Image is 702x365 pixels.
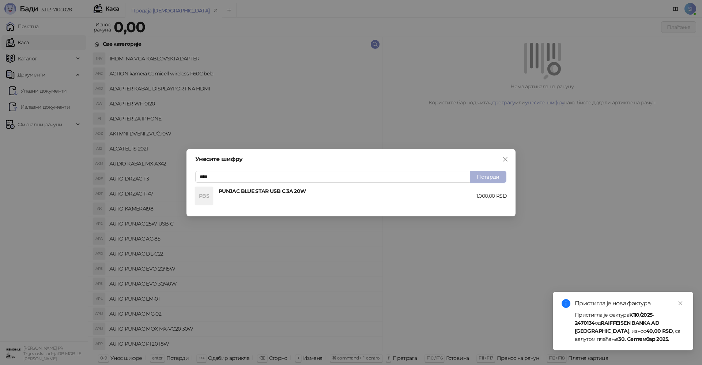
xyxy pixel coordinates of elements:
[499,156,511,162] span: Close
[195,187,213,205] div: PBS
[575,299,684,308] div: Пристигла је нова фактура
[195,156,507,162] div: Унесите шифру
[575,320,659,334] strong: RAIFFEISEN BANKA AD [GEOGRAPHIC_DATA]
[499,153,511,165] button: Close
[470,171,506,183] button: Потврди
[575,311,684,343] div: Пристигла је фактура од , износ , са валутом плаћања
[502,156,508,162] span: close
[646,328,673,334] strong: 40,00 RSD
[676,299,684,307] a: Close
[476,192,507,200] div: 1.000,00 RSD
[562,299,570,308] span: info-circle
[219,187,476,195] h4: PUNJAC BLUE STAR USB C 3A 20W
[575,312,654,326] strong: K110/2025-2470134
[678,301,683,306] span: close
[618,336,669,342] strong: 30. Септембар 2025.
